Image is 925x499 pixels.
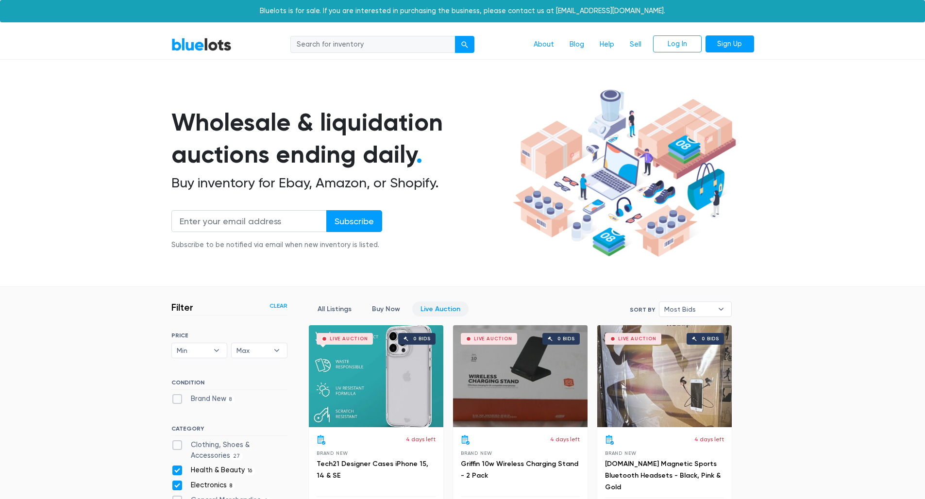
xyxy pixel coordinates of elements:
[557,336,575,341] div: 0 bids
[226,396,235,403] span: 8
[317,460,428,480] a: Tech21 Designer Cases iPhone 15, 14 & SE
[330,336,368,341] div: Live Auction
[406,435,436,444] p: 4 days left
[326,210,382,232] input: Subscribe
[412,301,469,316] a: Live Auction
[364,301,408,316] a: Buy Now
[509,85,740,262] img: hero-ee84e7d0318cb26816c560f6b4441b76977f77a177738b4e94f68c95b2b83dbb.png
[171,480,235,491] label: Electronics
[706,35,754,53] a: Sign Up
[171,425,287,436] h6: CATEGORY
[171,379,287,390] h6: CONDITION
[416,140,422,169] span: .
[605,460,721,491] a: [DOMAIN_NAME] Magnetic Sports Bluetooth Headsets - Black, Pink & Gold
[461,450,492,456] span: Brand New
[309,325,443,427] a: Live Auction 0 bids
[171,332,287,339] h6: PRICE
[171,175,509,191] h2: Buy inventory for Ebay, Amazon, or Shopify.
[309,301,360,316] a: All Listings
[597,325,732,427] a: Live Auction 0 bids
[702,336,719,341] div: 0 bids
[267,343,287,358] b: ▾
[317,450,348,456] span: Brand New
[206,343,227,358] b: ▾
[592,35,622,54] a: Help
[618,336,656,341] div: Live Auction
[526,35,562,54] a: About
[290,36,455,53] input: Search for inventory
[171,394,235,404] label: Brand New
[227,482,235,490] span: 8
[171,465,255,476] label: Health & Beauty
[630,305,655,314] label: Sort By
[171,210,327,232] input: Enter your email address
[550,435,580,444] p: 4 days left
[711,302,731,316] b: ▾
[664,302,713,316] span: Most Bids
[171,240,382,250] div: Subscribe to be notified via email when new inventory is listed.
[230,452,243,460] span: 27
[177,343,209,358] span: Min
[171,440,287,461] label: Clothing, Shoes & Accessories
[461,460,578,480] a: Griffin 10w Wireless Charging Stand - 2 Pack
[562,35,592,54] a: Blog
[171,301,193,313] h3: Filter
[694,435,724,444] p: 4 days left
[269,301,287,310] a: Clear
[236,343,269,358] span: Max
[171,37,232,51] a: BlueLots
[622,35,649,54] a: Sell
[653,35,702,53] a: Log In
[171,106,509,171] h1: Wholesale & liquidation auctions ending daily
[605,450,637,456] span: Brand New
[245,467,255,475] span: 16
[413,336,431,341] div: 0 bids
[453,325,588,427] a: Live Auction 0 bids
[474,336,512,341] div: Live Auction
